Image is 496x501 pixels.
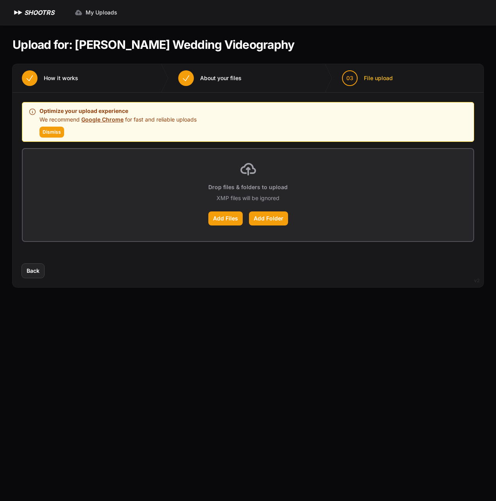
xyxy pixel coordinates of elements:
div: v2 [474,276,480,285]
a: SHOOTRS SHOOTRS [13,8,54,17]
p: XMP files will be ignored [217,194,279,202]
p: We recommend for fast and reliable uploads [39,116,197,123]
span: Dismiss [43,129,61,135]
h1: Upload for: [PERSON_NAME] Wedding Videography [13,38,294,52]
a: My Uploads [70,5,122,20]
button: 03 File upload [333,64,402,92]
button: How it works [13,64,88,92]
span: My Uploads [86,9,117,16]
span: Back [27,267,39,275]
p: Drop files & folders to upload [208,183,288,191]
span: File upload [364,74,393,82]
h1: SHOOTRS [24,8,54,17]
span: About your files [200,74,242,82]
img: SHOOTRS [13,8,24,17]
button: About your files [169,64,251,92]
span: 03 [346,74,353,82]
label: Add Files [208,211,243,225]
label: Add Folder [249,211,288,225]
p: Optimize your upload experience [39,106,197,116]
span: How it works [44,74,78,82]
button: Back [22,264,44,278]
a: Google Chrome [81,116,124,123]
button: Dismiss [39,127,64,138]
